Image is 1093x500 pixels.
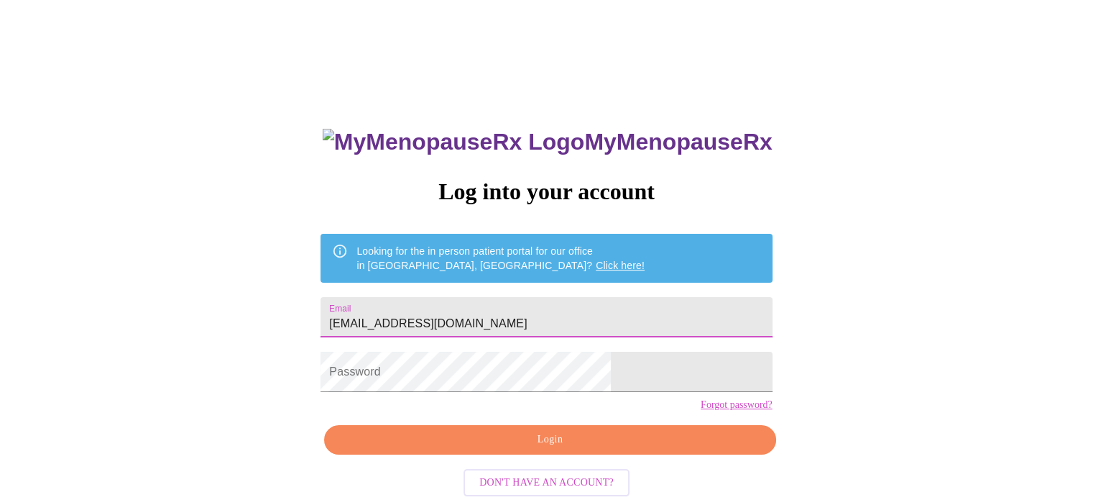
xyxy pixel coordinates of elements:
[356,238,645,278] div: Looking for the in person patient portal for our office in [GEOGRAPHIC_DATA], [GEOGRAPHIC_DATA]?
[701,399,773,411] a: Forgot password?
[479,474,614,492] span: Don't have an account?
[320,178,772,205] h3: Log into your account
[324,425,775,455] button: Login
[323,129,584,155] img: MyMenopauseRx Logo
[596,260,645,271] a: Click here!
[460,475,633,487] a: Don't have an account?
[323,129,773,155] h3: MyMenopauseRx
[464,469,629,497] button: Don't have an account?
[341,431,759,449] span: Login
